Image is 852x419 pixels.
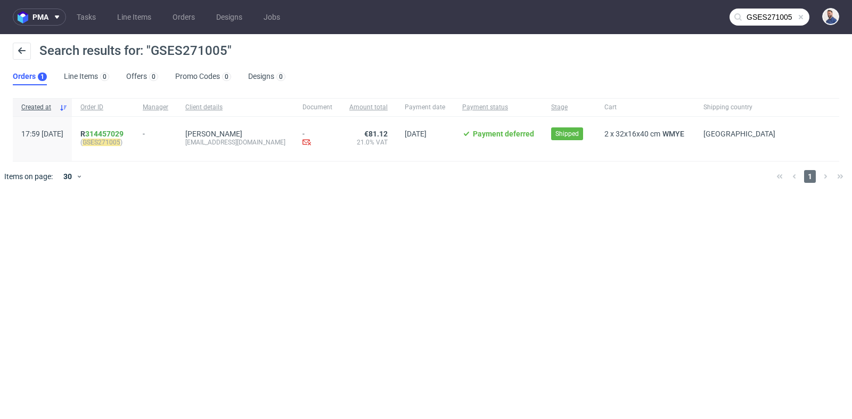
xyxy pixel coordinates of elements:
div: 0 [152,73,155,80]
div: 0 [279,73,283,80]
div: x [604,130,686,138]
span: Search results for: "GSES271005" [39,43,232,58]
span: Manager [143,103,168,112]
span: €81.12 [364,130,388,138]
span: Payment status [462,103,534,112]
a: Orders [166,9,201,26]
mark: GSES271005 [83,139,120,146]
div: 0 [225,73,228,80]
a: 314457029 [85,130,124,138]
span: [GEOGRAPHIC_DATA] [703,130,775,138]
span: 2 [604,130,609,138]
span: ( ) [80,138,126,147]
span: Shipped [555,129,579,139]
a: Designs [210,9,249,26]
img: Michał Rachański [823,9,838,24]
a: Designs0 [248,68,285,85]
a: Jobs [257,9,286,26]
span: Client details [185,103,285,112]
span: Payment deferred [473,130,534,138]
span: 1 [804,170,816,183]
span: pma [32,13,48,21]
span: Stage [551,103,587,112]
a: Promo Codes0 [175,68,231,85]
a: [PERSON_NAME] [185,130,242,138]
span: Document [302,103,332,112]
span: 32x16x40 cm [616,130,660,138]
div: - [143,125,168,138]
span: Created at [21,103,55,112]
span: [DATE] [405,130,427,138]
a: Line Items0 [64,68,109,85]
a: Orders1 [13,68,47,85]
a: Tasks [70,9,102,26]
a: Line Items [111,9,158,26]
button: pma [13,9,66,26]
div: 0 [103,73,106,80]
span: 17:59 [DATE] [21,130,63,138]
img: logo [18,11,32,23]
div: - [302,130,332,148]
span: Shipping country [703,103,775,112]
span: Items on page: [4,171,53,182]
div: 1 [40,73,44,80]
span: Order ID [80,103,126,112]
div: [EMAIL_ADDRESS][DOMAIN_NAME] [185,138,285,147]
a: WMYE [660,130,686,138]
a: Offers0 [126,68,158,85]
span: R [80,130,124,138]
a: R314457029 [80,130,126,138]
span: Cart [604,103,686,112]
span: Payment date [405,103,445,112]
span: Amount total [349,103,388,112]
span: 21.0% VAT [349,138,388,147]
div: 30 [57,169,76,184]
